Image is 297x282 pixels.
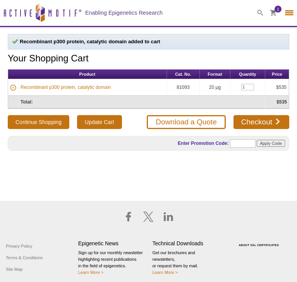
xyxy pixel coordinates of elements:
[4,252,45,263] a: Terms & Conditions
[233,115,289,129] a: Checkout
[208,72,222,76] span: Format
[277,6,279,13] span: 1
[12,38,285,45] p: Recombinant p300 protein, catalytic domain added to cart
[177,141,228,146] label: Enter Promotion Code:
[8,53,289,65] h1: Your Shopping Cart
[239,72,256,76] span: Quantity
[77,115,122,129] input: Update Cart
[270,10,277,18] a: 1
[4,263,24,275] a: Site Map
[78,250,145,276] p: Sign up for our monthly newsletter highlighting recent publications in the field of epigenetics.
[153,250,219,276] p: Get our brochures and newsletters, or request them by mail.
[167,79,200,96] td: 81093
[239,244,279,246] a: ABOUT SSL CERTIFICATES
[272,72,282,76] span: Price
[265,79,289,96] td: $535
[227,233,293,250] table: Click to Verify - This site chose Symantec SSL for secure e-commerce and confidential communicati...
[153,270,178,275] a: Learn More >
[175,72,191,76] span: Cat. No.
[79,72,96,76] span: Product
[276,99,287,105] strong: $535
[153,240,219,247] h4: Technical Downloads
[257,140,285,147] input: Apply Code
[78,240,145,247] h4: Epigenetic News
[8,115,69,129] button: Continue Shopping
[21,99,33,105] strong: Total:
[200,79,230,96] td: 20 µg
[147,115,225,129] a: Download a Quote
[4,240,34,252] a: Privacy Policy
[85,9,163,16] h2: Enabling Epigenetics Research
[21,84,111,91] a: Recombinant p300 protein, catalytic domain
[78,270,104,275] a: Learn More >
